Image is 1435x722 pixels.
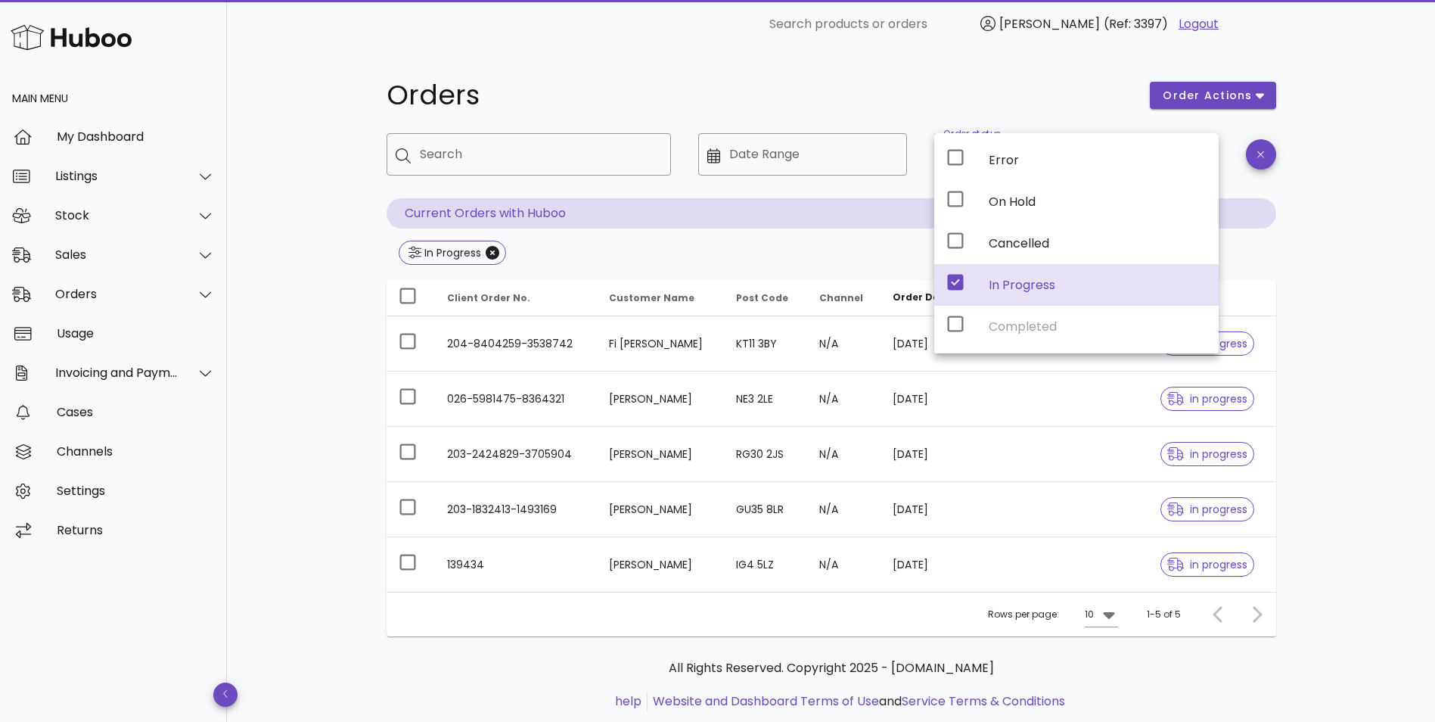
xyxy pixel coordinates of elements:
div: Cases [57,405,215,419]
th: Client Order No. [435,280,597,316]
td: [DATE] [881,316,983,372]
td: N/A [807,316,881,372]
td: [PERSON_NAME] [597,427,725,482]
p: Current Orders with Huboo [387,198,1276,229]
div: Usage [57,326,215,341]
span: in progress [1167,394,1247,404]
th: Customer Name [597,280,725,316]
div: Listings [55,169,179,183]
div: My Dashboard [57,129,215,144]
h1: Orders [387,82,1132,109]
div: Error [989,153,1207,167]
p: All Rights Reserved. Copyright 2025 - [DOMAIN_NAME] [399,659,1264,677]
span: [PERSON_NAME] [999,15,1100,33]
div: 10Rows per page: [1085,602,1118,627]
a: help [615,692,641,710]
span: in progress [1167,504,1247,515]
td: GU35 8LR [724,482,806,537]
td: [DATE] [881,482,983,537]
div: Sales [55,247,179,262]
div: Invoicing and Payments [55,366,179,380]
td: [PERSON_NAME] [597,537,725,592]
td: [DATE] [881,372,983,427]
td: N/A [807,372,881,427]
td: IG4 5LZ [724,537,806,592]
button: Close [486,246,499,260]
li: and [648,692,1065,711]
span: in progress [1167,559,1247,570]
span: Post Code [736,291,788,304]
td: RG30 2JS [724,427,806,482]
span: order actions [1162,88,1253,104]
div: Channels [57,444,215,459]
td: N/A [807,482,881,537]
span: (Ref: 3397) [1104,15,1168,33]
th: Post Code [724,280,806,316]
td: 203-1832413-1493169 [435,482,597,537]
span: Channel [819,291,863,304]
label: Order status [943,129,1000,140]
td: 026-5981475-8364321 [435,372,597,427]
td: N/A [807,537,881,592]
span: Customer Name [609,291,694,304]
td: [DATE] [881,537,983,592]
td: 139434 [435,537,597,592]
div: In Progress [421,245,481,260]
div: On Hold [989,195,1207,209]
img: Huboo Logo [11,21,132,54]
a: Website and Dashboard Terms of Use [653,692,879,710]
td: [PERSON_NAME] [597,482,725,537]
td: KT11 3BY [724,316,806,372]
div: Settings [57,484,215,498]
th: Channel [807,280,881,316]
button: order actions [1150,82,1275,109]
span: Order Date [893,291,950,303]
div: Stock [55,208,179,223]
span: Client Order No. [447,291,530,304]
td: Fi [PERSON_NAME] [597,316,725,372]
div: 1-5 of 5 [1147,608,1181,621]
td: 203-2424829-3705904 [435,427,597,482]
td: 204-8404259-3538742 [435,316,597,372]
th: Order Date: Sorted descending. Activate to remove sorting. [881,280,983,316]
div: Rows per page: [988,593,1118,636]
div: 10 [1085,608,1094,621]
a: Logout [1179,15,1219,33]
td: NE3 2LE [724,372,806,427]
span: in progress [1167,449,1247,459]
div: Returns [57,523,215,537]
div: Orders [55,287,179,301]
div: In Progress [989,278,1207,292]
td: [PERSON_NAME] [597,372,725,427]
a: Service Terms & Conditions [902,692,1065,710]
div: Cancelled [989,236,1207,251]
td: N/A [807,427,881,482]
td: [DATE] [881,427,983,482]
